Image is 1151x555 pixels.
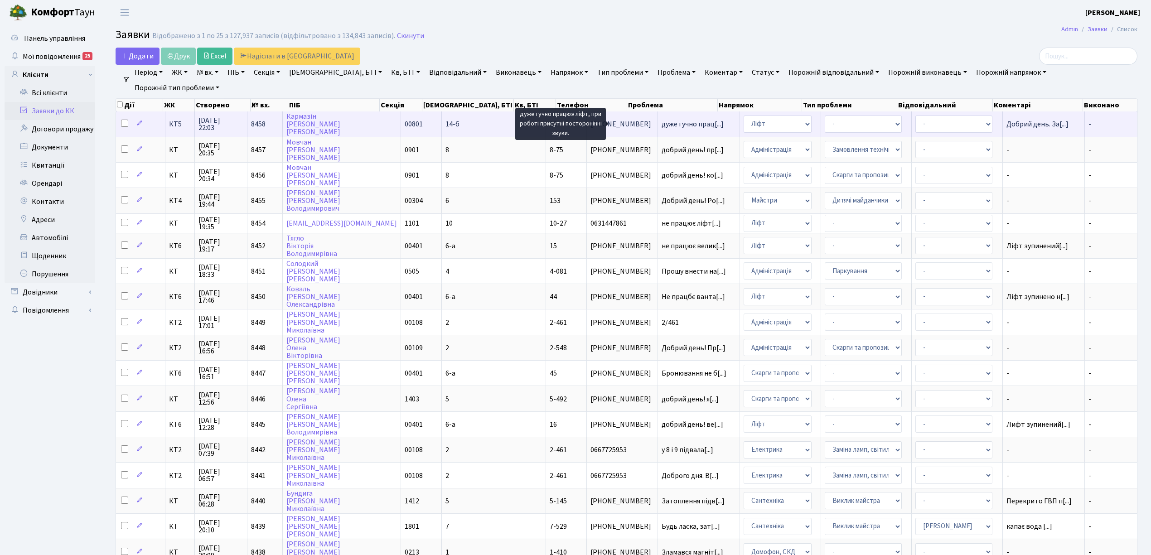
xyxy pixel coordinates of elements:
span: 10-27 [550,218,567,228]
span: 2-548 [550,343,567,353]
span: капає вода [...] [1006,521,1052,531]
a: Всі клієнти [5,84,95,102]
span: 00108 [405,318,423,328]
a: Скинути [397,32,424,40]
a: [PERSON_NAME][PERSON_NAME]Володимирівна [286,412,340,437]
span: Додати [121,51,154,61]
span: [DATE] 07:39 [198,443,243,457]
span: - [1006,396,1081,403]
span: 1101 [405,218,419,228]
a: Додати [116,48,160,65]
a: ЖК [168,65,191,80]
b: [PERSON_NAME] [1085,8,1140,18]
span: 8449 [251,318,266,328]
span: 2 [445,318,449,328]
span: [PHONE_NUMBER] [590,121,653,128]
span: 44 [550,292,557,302]
span: - [1006,220,1081,227]
span: 16 [550,420,557,430]
a: [PERSON_NAME][PERSON_NAME][PERSON_NAME] [286,361,340,386]
span: КТ [169,396,190,403]
a: Порожній виконавець [885,65,971,80]
span: КТ5 [169,121,190,128]
span: - [1006,344,1081,352]
span: - [1088,292,1091,302]
span: КТ2 [169,472,190,479]
span: [DATE] 16:56 [198,340,243,355]
span: 2 [445,471,449,481]
th: Тип проблеми [802,99,897,111]
span: Перекрито ГВП п[...] [1006,496,1072,506]
span: Таун [31,5,95,20]
span: [PHONE_NUMBER] [590,197,653,204]
a: Статус [748,65,783,80]
span: 00401 [405,368,423,378]
span: [DATE] 17:46 [198,290,243,304]
span: - [1088,241,1091,251]
span: - [1088,343,1091,353]
a: Період [131,65,166,80]
span: Не працбє ванта[...] [662,292,725,302]
span: 6 [445,196,449,206]
span: 153 [550,196,561,206]
a: ТяглоВікторіяВолодимирівна [286,233,337,259]
span: Прошу внести на[...] [662,266,726,276]
th: ЖК [163,99,195,111]
span: [DATE] 06:28 [198,493,243,508]
a: Квитанції [5,156,95,174]
a: Порушення [5,265,95,283]
img: logo.png [9,4,27,22]
span: 8451 [251,266,266,276]
span: 5-145 [550,496,567,506]
a: № вх. [193,65,222,80]
button: Переключити навігацію [113,5,136,20]
span: КТ [169,220,190,227]
span: - [1006,370,1081,377]
span: 0667725953 [590,472,653,479]
span: 6-а [445,420,455,430]
a: [PERSON_NAME]ОленаСергіївна [286,386,340,412]
span: добрий день! я[...] [662,394,719,404]
span: - [1088,471,1091,481]
span: 6-а [445,292,455,302]
span: Панель управління [24,34,85,43]
span: - [1006,146,1081,154]
th: ПІБ [288,99,380,111]
span: Ліфт зупинено н[...] [1006,292,1069,302]
a: [PERSON_NAME]ОленаВікторівна [286,335,340,361]
span: 6-а [445,368,455,378]
a: Кармазін[PERSON_NAME][PERSON_NAME] [286,111,340,137]
span: 8441 [251,471,266,481]
span: 15 [550,241,557,251]
span: [PHONE_NUMBER] [590,497,653,505]
a: Адреси [5,211,95,229]
a: Мої повідомлення25 [5,48,95,66]
span: 1412 [405,496,419,506]
span: Заявки [116,27,150,43]
a: Порожній напрямок [972,65,1050,80]
span: 2 [445,445,449,455]
span: - [1088,145,1091,155]
a: [PERSON_NAME][PERSON_NAME]Миколаївна [286,463,340,488]
input: Пошук... [1039,48,1137,65]
span: - [1088,170,1091,180]
span: - [1088,218,1091,228]
span: 8448 [251,343,266,353]
span: КТ6 [169,293,190,300]
span: КТ [169,172,190,179]
span: Добрий день! Ро[...] [662,196,725,206]
span: 14-б [445,119,459,129]
span: Будь ласка, зат[...] [662,521,720,531]
span: [DATE] 06:57 [198,468,243,483]
span: КТ [169,146,190,154]
a: Мовчан[PERSON_NAME][PERSON_NAME] [286,137,340,163]
span: 8 [445,145,449,155]
span: - [1088,445,1091,455]
span: [DATE] 19:35 [198,216,243,231]
a: Документи [5,138,95,156]
a: ПІБ [224,65,248,80]
span: [PHONE_NUMBER] [590,268,653,275]
a: Коментар [701,65,746,80]
span: КТ2 [169,446,190,454]
span: - [1088,496,1091,506]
